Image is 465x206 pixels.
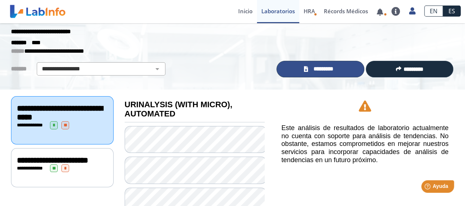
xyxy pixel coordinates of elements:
[443,6,461,17] a: ES
[281,124,448,164] h5: Este análisis de resultados de laboratorio actualmente no cuenta con soporte para análisis de ten...
[400,177,457,198] iframe: Help widget launcher
[304,7,315,15] span: HRA
[125,100,232,118] b: URINALYSIS (WITH MICRO), AUTOMATED
[424,6,443,17] a: EN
